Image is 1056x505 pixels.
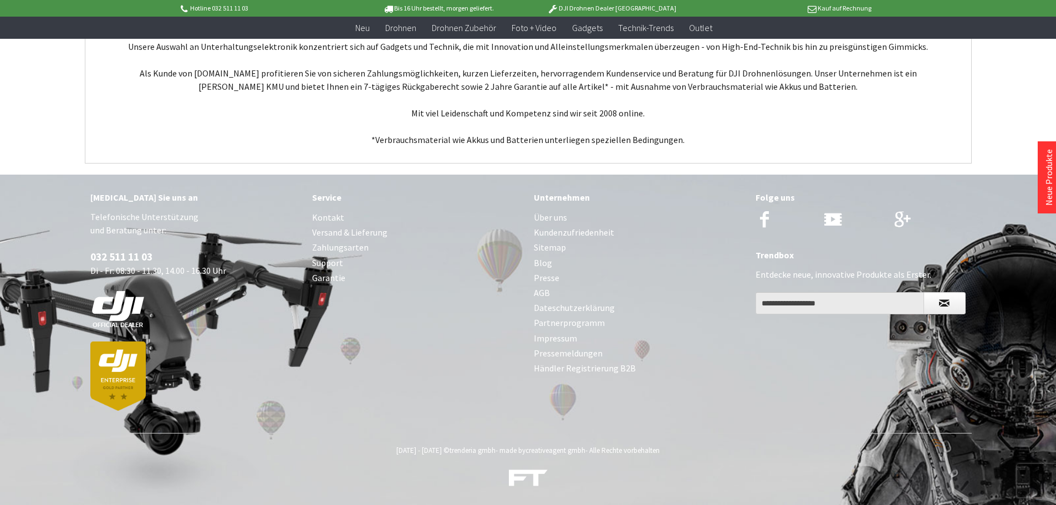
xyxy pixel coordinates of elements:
a: Impressum [534,331,744,346]
img: ft-white-trans-footer.png [509,470,548,487]
a: Versand & Lieferung [312,225,523,240]
a: Neue Produkte [1043,149,1054,206]
a: Händler Registrierung B2B [534,361,744,376]
p: DJI Drohnen Dealer [GEOGRAPHIC_DATA] [525,2,698,15]
div: Trendbox [756,248,966,262]
a: Sitemap [534,240,744,255]
a: DJI Drohnen, Trends & Gadgets Shop [509,471,548,491]
span: Outlet [689,22,712,33]
p: Entdecke neue, innovative Produkte als Erster. [756,268,966,281]
div: [MEDICAL_DATA] Sie uns an [90,190,301,205]
p: Telefonische Unterstützung und Beratung unter: Di - Fr: 08:30 - 11.30, 14.00 - 16.30 Uhr [90,210,301,411]
a: Foto + Video [504,17,564,39]
a: Kontakt [312,210,523,225]
a: Zahlungsarten [312,240,523,255]
a: Kundenzufriedenheit [534,225,744,240]
p: Kauf auf Rechnung [698,2,871,15]
a: Presse [534,271,744,285]
a: Technik-Trends [610,17,681,39]
a: Blog [534,256,744,271]
p: Hotline 032 511 11 03 [179,2,352,15]
a: 032 511 11 03 [90,250,152,263]
a: Drohnen [377,17,424,39]
a: Gadgets [564,17,610,39]
span: Drohnen [385,22,416,33]
div: Unternehmen [534,190,744,205]
a: Pressemeldungen [534,346,744,361]
div: [DATE] - [DATE] © - made by - Alle Rechte vorbehalten [94,446,963,455]
img: white-dji-schweiz-logo-official_140x140.png [90,290,146,328]
span: Drohnen Zubehör [432,22,496,33]
a: Neu [348,17,377,39]
a: Garantie [312,271,523,285]
span: Neu [355,22,370,33]
input: Ihre E-Mail Adresse [756,292,924,314]
a: Partnerprogramm [534,315,744,330]
a: Über uns [534,210,744,225]
img: dji-partner-enterprise_goldLoJgYOWPUIEBO.png [90,341,146,411]
a: Dateschutzerklärung [534,300,744,315]
span: Gadgets [572,22,603,33]
span: Foto + Video [512,22,557,33]
a: AGB [534,285,744,300]
p: Bis 16 Uhr bestellt, morgen geliefert. [352,2,525,15]
a: Support [312,256,523,271]
a: creativeagent gmbh [526,446,585,455]
div: Folge uns [756,190,966,205]
a: Drohnen Zubehör [424,17,504,39]
a: Outlet [681,17,720,39]
div: Service [312,190,523,205]
button: Newsletter abonnieren [924,292,966,314]
span: Technik-Trends [618,22,674,33]
a: trenderia gmbh [450,446,496,455]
